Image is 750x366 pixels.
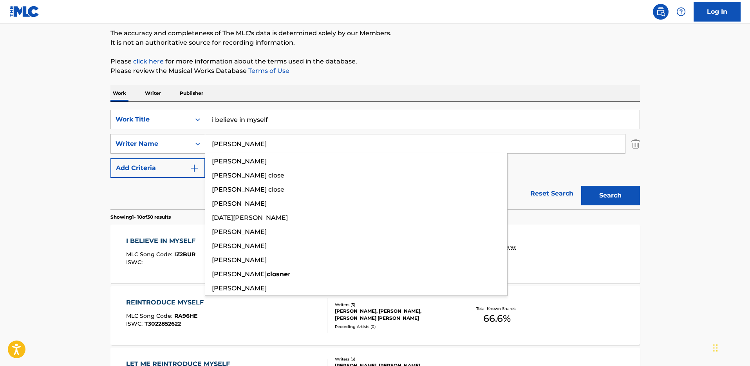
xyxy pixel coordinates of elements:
[110,66,640,76] p: Please review the Musical Works Database
[676,7,686,16] img: help
[110,57,640,66] p: Please for more information about the terms used in the database.
[145,320,181,327] span: T3022852622
[126,259,145,266] span: ISWC :
[476,306,518,312] p: Total Known Shares:
[116,115,186,124] div: Work Title
[694,2,741,22] a: Log In
[526,185,577,202] a: Reset Search
[110,286,640,345] a: REINTRODUCE MYSELFMLC Song Code:RA96HEISWC:T3022852622Writers (3)[PERSON_NAME], [PERSON_NAME], [P...
[335,324,453,330] div: Recording Artists ( 0 )
[126,236,199,246] div: I BELIEVE IN MYSELF
[581,186,640,205] button: Search
[212,284,267,292] span: [PERSON_NAME]
[110,225,640,283] a: I BELIEVE IN MYSELFMLC Song Code:IZ2BURISWC:Writers (4)[PERSON_NAME], [PERSON_NAME] [PERSON_NAME]...
[631,134,640,154] img: Delete Criterion
[126,320,145,327] span: ISWC :
[212,200,267,207] span: [PERSON_NAME]
[126,251,174,258] span: MLC Song Code :
[110,38,640,47] p: It is not an authoritative source for recording information.
[267,270,288,278] strong: closne
[126,298,208,307] div: REINTRODUCE MYSELF
[212,214,288,221] span: [DATE][PERSON_NAME]
[143,85,163,101] p: Writer
[483,312,511,326] span: 66.6 %
[288,270,291,278] span: r
[335,302,453,308] div: Writers ( 3 )
[653,4,669,20] a: Public Search
[126,312,174,319] span: MLC Song Code :
[110,110,640,209] form: Search Form
[133,58,164,65] a: click here
[656,7,665,16] img: search
[673,4,689,20] div: Help
[713,336,718,360] div: Drag
[110,158,205,178] button: Add Criteria
[174,251,195,258] span: IZ2BUR
[110,85,128,101] p: Work
[116,139,186,149] div: Writer Name
[711,328,750,366] iframe: Chat Widget
[212,256,267,264] span: [PERSON_NAME]
[212,186,284,193] span: [PERSON_NAME] close
[177,85,206,101] p: Publisher
[174,312,197,319] span: RA96HE
[212,242,267,250] span: [PERSON_NAME]
[335,356,453,362] div: Writers ( 3 )
[335,308,453,322] div: [PERSON_NAME], [PERSON_NAME], [PERSON_NAME] [PERSON_NAME]
[212,172,284,179] span: [PERSON_NAME] close
[247,67,289,74] a: Terms of Use
[110,214,171,221] p: Showing 1 - 10 of 30 results
[212,270,267,278] span: [PERSON_NAME]
[9,6,40,17] img: MLC Logo
[110,29,640,38] p: The accuracy and completeness of The MLC's data is determined solely by our Members.
[190,163,199,173] img: 9d2ae6d4665cec9f34b9.svg
[212,158,267,165] span: [PERSON_NAME]
[212,228,267,236] span: [PERSON_NAME]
